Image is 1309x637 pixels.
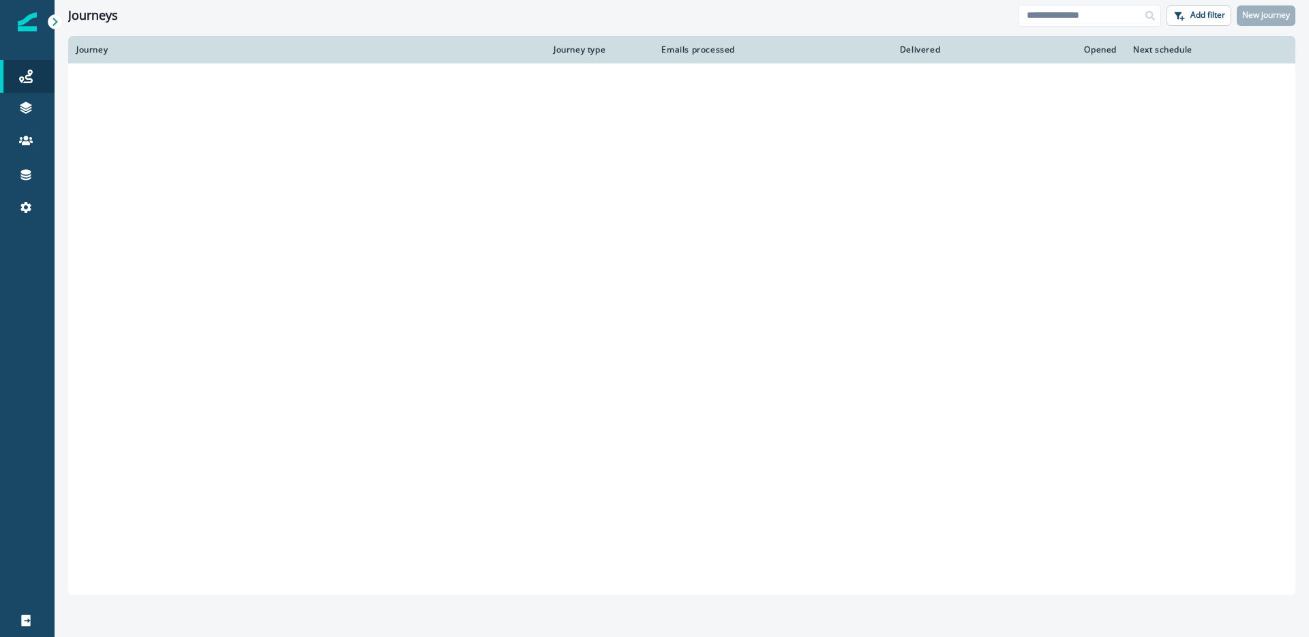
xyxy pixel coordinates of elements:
div: Emails processed [656,44,735,55]
p: Add filter [1190,10,1225,20]
h1: Journeys [68,8,118,23]
p: New journey [1242,10,1290,20]
div: Delivered [751,44,940,55]
button: Add filter [1167,5,1231,26]
div: Journey type [554,44,640,55]
div: Journey [76,44,537,55]
img: Inflection [18,12,37,31]
div: Next schedule [1133,44,1253,55]
button: New journey [1237,5,1295,26]
div: Opened [957,44,1117,55]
